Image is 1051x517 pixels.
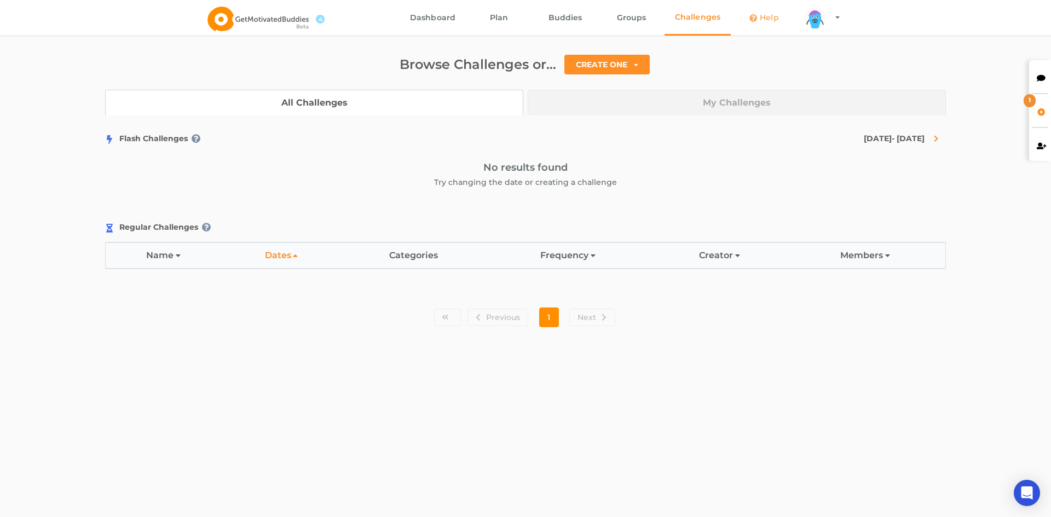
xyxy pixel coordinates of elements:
[699,250,733,261] span: Creator
[1024,94,1036,107] div: 1
[389,250,438,261] span: Categories
[265,250,291,261] span: Dates
[105,90,523,115] a: All Challenges
[840,250,883,261] span: Members
[528,90,946,115] a: My Challenges
[119,132,188,145] h5: Flash Challenges
[119,220,198,234] h5: Regular Challenges
[1014,480,1040,506] div: Open Intercom Messenger
[400,55,556,74] h2: Browse Challenges or...
[483,161,568,174] h3: No results found
[540,250,588,261] span: Frequency
[539,307,559,327] button: 1
[316,15,325,24] span: 4
[576,61,627,68] div: CREATE ONE
[434,177,617,188] span: Try changing the date or creating a challenge
[864,133,927,143] span: [DATE] - [DATE]
[146,250,174,261] span: Name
